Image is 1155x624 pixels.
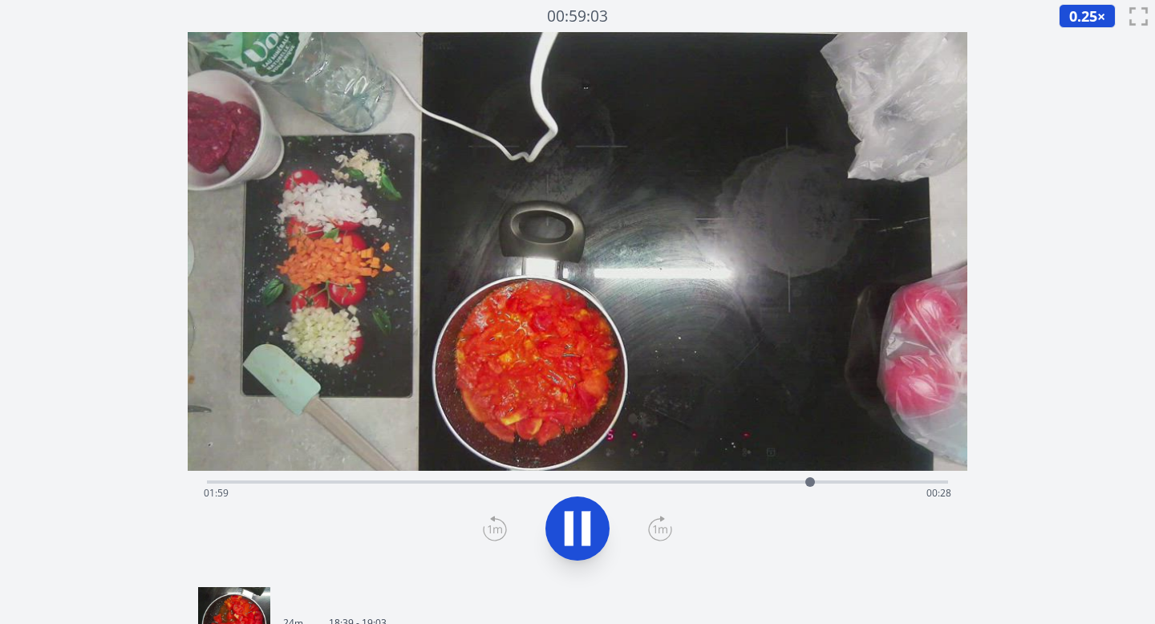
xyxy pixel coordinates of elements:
button: 0.25× [1059,4,1116,28]
span: 0.25 [1069,6,1097,26]
a: 00:59:03 [547,5,608,28]
span: 00:28 [926,486,951,500]
span: 01:59 [204,486,229,500]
